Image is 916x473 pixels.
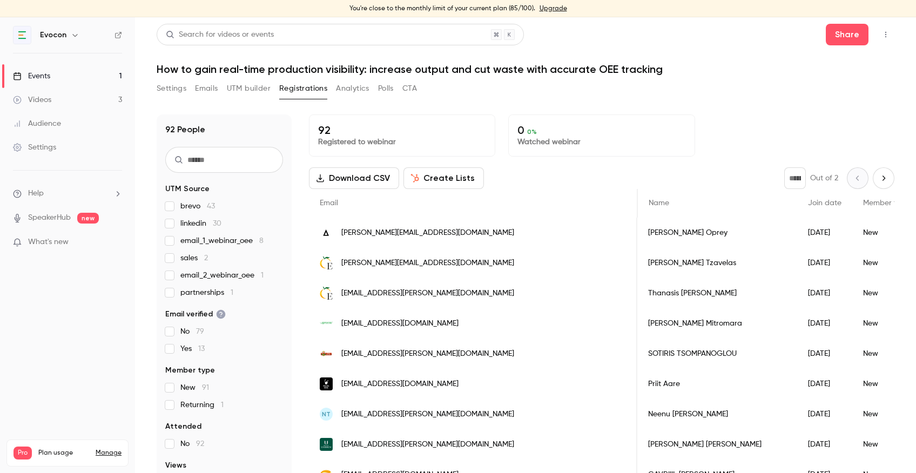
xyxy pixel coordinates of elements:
button: Polls [378,80,394,97]
span: brevo [180,201,215,212]
span: 2 [204,254,208,262]
span: [EMAIL_ADDRESS][PERSON_NAME][DOMAIN_NAME] [341,348,514,360]
div: [PERSON_NAME] Mitromara [637,308,797,339]
span: Attended [165,421,201,432]
img: Evocon [14,26,31,44]
div: [PERSON_NAME] Oprey [637,218,797,248]
span: new [77,213,99,224]
div: [PERSON_NAME] Tzavelas [637,248,797,278]
span: Member type [863,199,910,207]
span: 1 [221,401,224,409]
span: 1 [261,272,264,279]
button: Registrations [279,80,327,97]
span: [PERSON_NAME][EMAIL_ADDRESS][DOMAIN_NAME] [341,258,514,269]
button: CTA [402,80,417,97]
span: NT [322,409,331,419]
span: No [180,438,204,449]
img: hydratedrinksgroup.com [320,226,333,239]
div: Videos [13,94,51,105]
div: [DATE] [797,369,852,399]
span: 13 [198,345,205,353]
span: Yes [180,343,205,354]
h1: How to gain real-time production visibility: increase output and cut waste with accurate OEE trac... [157,63,894,76]
span: email_1_webinar_oee [180,235,264,246]
span: 43 [207,202,215,210]
p: 92 [318,124,486,137]
div: [DATE] [797,308,852,339]
span: [EMAIL_ADDRESS][PERSON_NAME][DOMAIN_NAME] [341,409,514,420]
img: greenbeveragesgroup.com [320,317,333,330]
div: [PERSON_NAME] [PERSON_NAME] [637,429,797,460]
span: 92 [196,440,204,448]
span: 91 [202,384,209,391]
span: New [180,382,209,393]
h1: 92 People [165,123,205,136]
button: Analytics [336,80,369,97]
img: elbak.gr [320,287,333,300]
div: Priit Aare [637,369,797,399]
button: Settings [157,80,186,97]
button: UTM builder [227,80,271,97]
p: Registered to webinar [318,137,486,147]
span: [EMAIL_ADDRESS][PERSON_NAME][DOMAIN_NAME] [341,288,514,299]
span: Help [28,188,44,199]
a: SpeakerHub [28,212,71,224]
span: 30 [213,220,221,227]
span: [PERSON_NAME][EMAIL_ADDRESS][DOMAIN_NAME] [341,227,514,239]
div: [DATE] [797,429,852,460]
span: 0 % [527,128,537,136]
span: partnerships [180,287,233,298]
h6: Evocon [40,30,66,40]
p: 0 [517,124,685,137]
span: email_2_webinar_oee [180,270,264,281]
div: Search for videos or events [166,29,274,40]
span: Email [320,199,338,207]
span: [EMAIL_ADDRESS][DOMAIN_NAME] [341,318,459,329]
span: Plan usage [38,449,89,457]
div: [DATE] [797,278,852,308]
button: Download CSV [309,167,399,189]
img: barbastathis.com [320,347,333,360]
div: Neenu [PERSON_NAME] [637,399,797,429]
span: sales [180,253,208,263]
div: Settings [13,142,56,153]
span: Returning [180,400,224,410]
div: [DATE] [797,248,852,278]
a: Manage [96,449,122,457]
span: What's new [28,236,69,248]
span: Email verified [165,309,226,320]
img: royalunibrew.com [320,438,333,451]
span: 79 [196,328,204,335]
button: Emails [195,80,218,97]
span: 8 [259,237,264,245]
div: [DATE] [797,339,852,369]
div: Audience [13,118,61,129]
div: Events [13,71,50,82]
a: Upgrade [540,4,567,13]
span: Name [649,199,669,207]
span: No [180,326,204,337]
iframe: Noticeable Trigger [109,238,122,247]
span: UTM Source [165,184,210,194]
span: Member type [165,365,215,376]
p: Out of 2 [810,173,838,184]
div: [DATE] [797,218,852,248]
span: Views [165,460,186,471]
span: 1 [231,289,233,296]
span: linkedin [180,218,221,229]
li: help-dropdown-opener [13,188,122,199]
span: [EMAIL_ADDRESS][DOMAIN_NAME] [341,379,459,390]
button: Create Lists [403,167,484,189]
div: SOTIRIS TSOMPANOGLOU [637,339,797,369]
p: Watched webinar [517,137,685,147]
span: Join date [808,199,841,207]
div: [DATE] [797,399,852,429]
button: Next page [873,167,894,189]
img: nordicmilk.eu [320,377,333,390]
img: elbak.gr [320,256,333,269]
div: Thanasis [PERSON_NAME] [637,278,797,308]
span: Pro [14,447,32,460]
span: [EMAIL_ADDRESS][PERSON_NAME][DOMAIN_NAME] [341,439,514,450]
button: Share [826,24,868,45]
